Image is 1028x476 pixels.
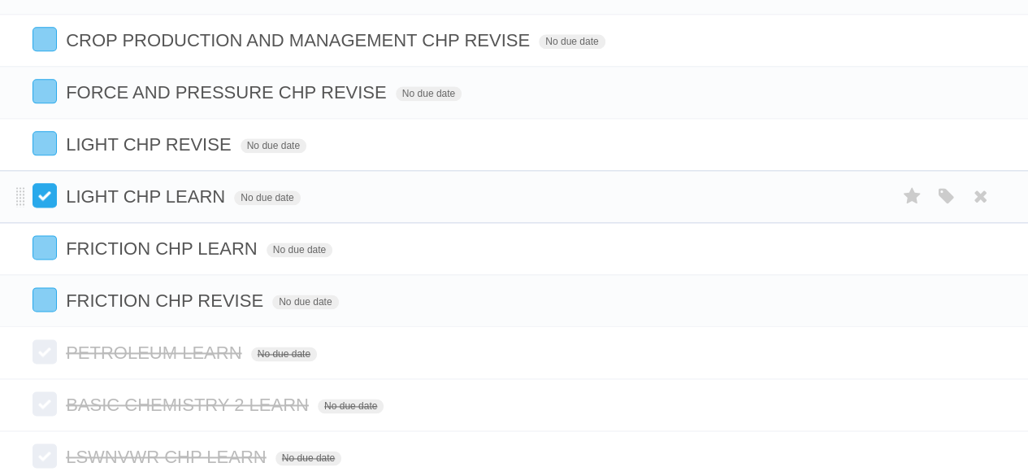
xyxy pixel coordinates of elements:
span: LIGHT CHP REVISE [66,134,235,155]
label: Done [33,287,57,312]
span: No due date [318,399,384,413]
label: Star task [896,183,927,210]
span: FRICTION CHP LEARN [66,238,262,259]
span: No due date [272,295,338,309]
span: No due date [251,347,317,361]
span: No due date [275,451,341,465]
label: Done [33,79,57,103]
span: FORCE AND PRESSURE CHP REVISE [66,82,390,103]
span: No due date [234,190,300,205]
span: No due date [396,86,462,101]
span: No due date [267,242,332,257]
span: No due date [539,34,605,49]
label: Done [33,235,57,260]
label: Done [33,183,57,207]
label: Done [33,339,57,364]
label: Done [33,391,57,416]
span: PETROLEUM LEARN [66,343,245,363]
span: LSWNVWR CHP LEARN [66,447,271,467]
label: Done [33,27,57,51]
span: BASIC CHEMISTRY 2 LEARN [66,395,313,415]
label: Done [33,131,57,155]
label: Done [33,443,57,468]
span: LIGHT CHP LEARN [66,186,229,207]
span: CROP PRODUCTION AND MANAGEMENT CHP REVISE [66,30,534,50]
span: No due date [241,138,306,153]
span: FRICTION CHP REVISE [66,290,267,311]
